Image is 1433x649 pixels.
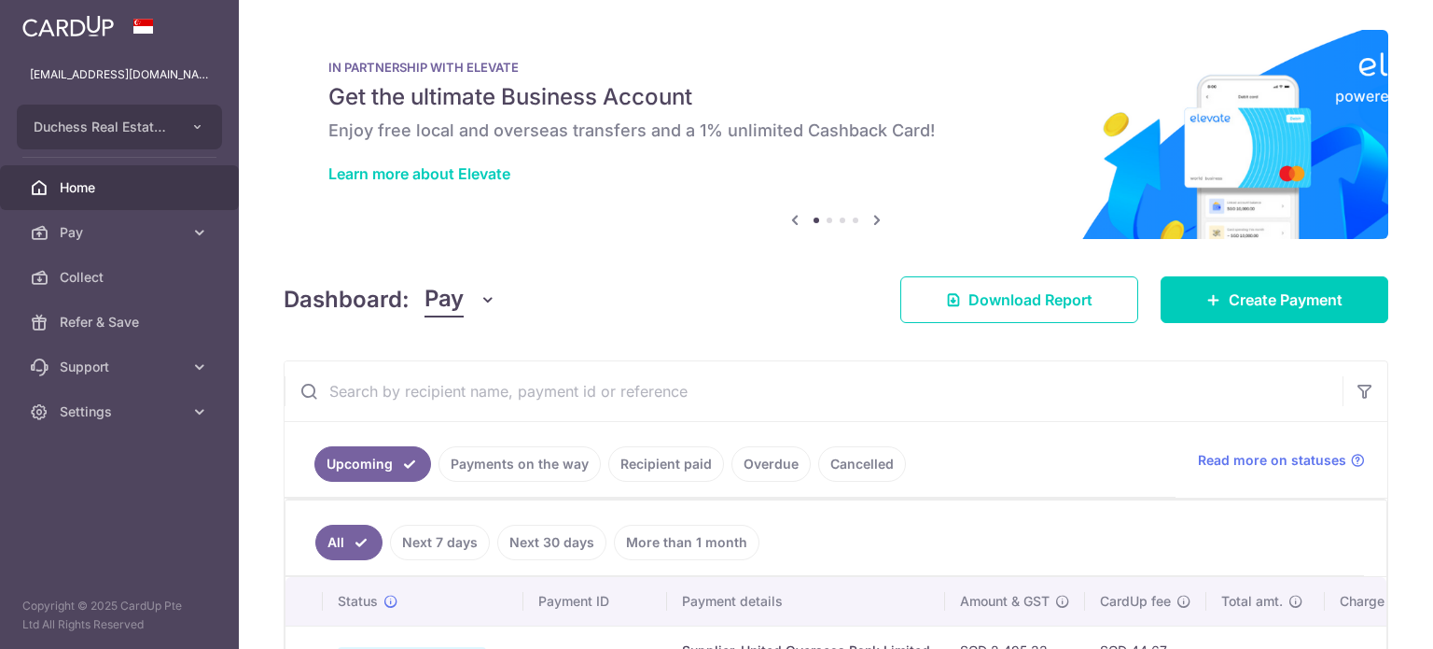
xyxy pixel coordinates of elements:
[424,282,496,317] button: Pay
[284,283,410,317] h4: Dashboard:
[523,577,667,626] th: Payment ID
[60,358,183,376] span: Support
[30,65,209,84] p: [EMAIL_ADDRESS][DOMAIN_NAME]
[284,30,1388,239] img: Renovation banner
[314,446,431,482] a: Upcoming
[1340,592,1416,611] span: Charge date
[328,164,510,183] a: Learn more about Elevate
[1100,592,1171,611] span: CardUp fee
[338,592,378,611] span: Status
[328,82,1343,112] h5: Get the ultimate Business Account
[438,446,601,482] a: Payments on the way
[1161,276,1388,323] a: Create Payment
[60,313,183,332] span: Refer & Save
[667,577,945,626] th: Payment details
[34,118,172,136] span: Duchess Real Estate Investment Pte Ltd
[960,592,1050,611] span: Amount & GST
[60,223,183,242] span: Pay
[1198,451,1365,470] a: Read more on statuses
[1198,451,1346,470] span: Read more on statuses
[900,276,1138,323] a: Download Report
[968,289,1092,311] span: Download Report
[1229,289,1343,311] span: Create Payment
[17,105,222,149] button: Duchess Real Estate Investment Pte Ltd
[818,446,906,482] a: Cancelled
[424,282,464,317] span: Pay
[1221,592,1283,611] span: Total amt.
[390,525,490,560] a: Next 7 days
[614,525,759,560] a: More than 1 month
[22,15,114,37] img: CardUp
[315,525,383,560] a: All
[328,60,1343,75] p: IN PARTNERSHIP WITH ELEVATE
[60,268,183,287] span: Collect
[731,446,811,482] a: Overdue
[60,402,183,421] span: Settings
[1314,593,1414,640] iframe: Opens a widget where you can find more information
[60,178,183,197] span: Home
[285,361,1343,421] input: Search by recipient name, payment id or reference
[608,446,724,482] a: Recipient paid
[328,120,1343,142] h6: Enjoy free local and overseas transfers and a 1% unlimited Cashback Card!
[497,525,606,560] a: Next 30 days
